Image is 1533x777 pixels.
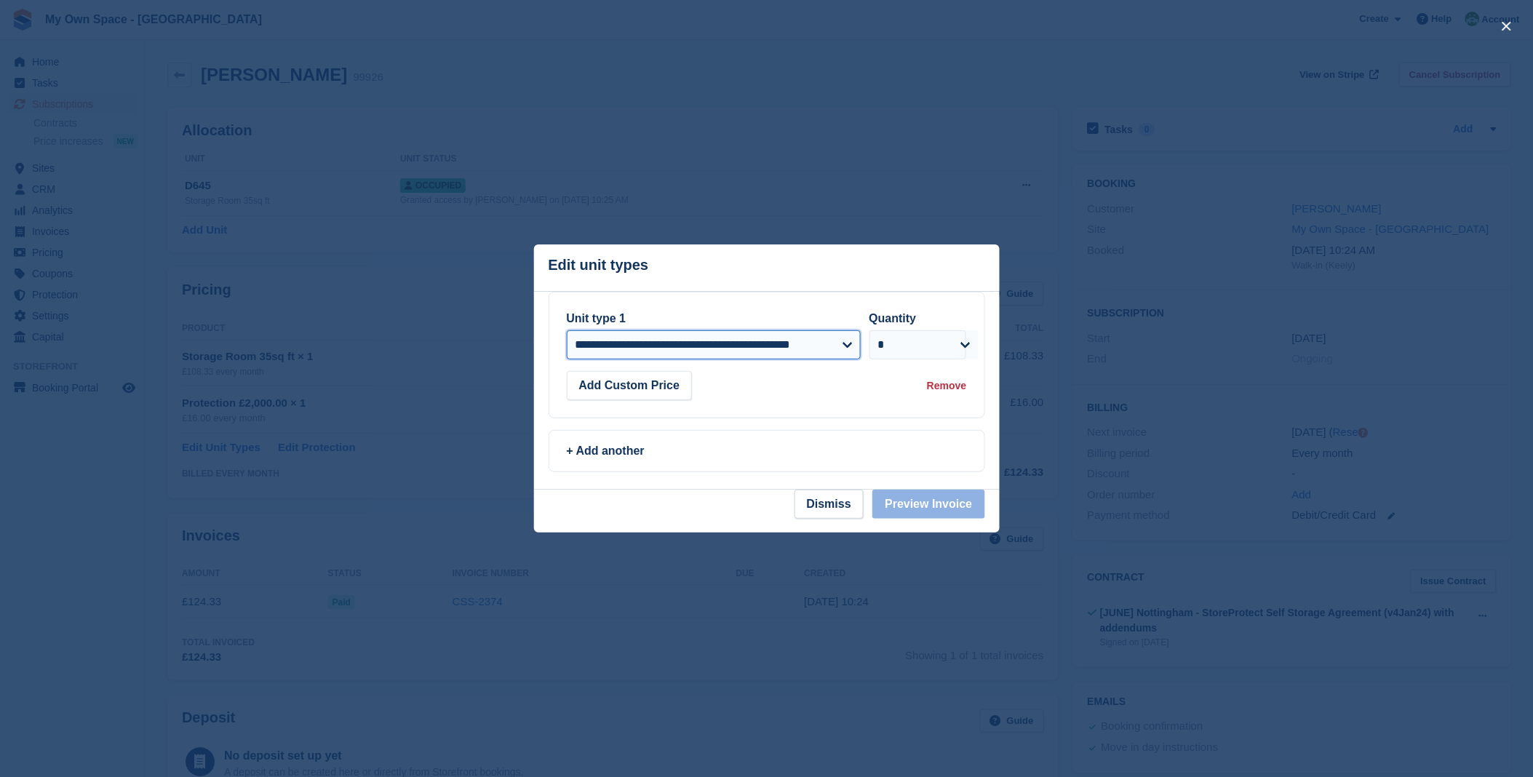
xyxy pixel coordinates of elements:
[927,378,966,394] div: Remove
[567,371,693,400] button: Add Custom Price
[567,312,626,324] label: Unit type 1
[1495,15,1518,38] button: close
[872,490,984,519] button: Preview Invoice
[869,312,917,324] label: Quantity
[795,490,864,519] button: Dismiss
[549,257,649,274] p: Edit unit types
[549,430,985,472] a: + Add another
[567,442,967,460] div: + Add another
